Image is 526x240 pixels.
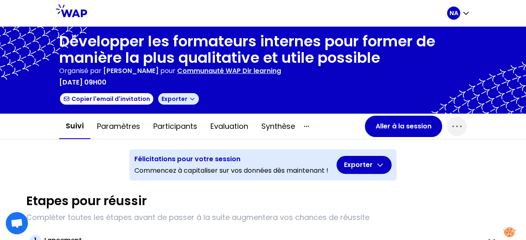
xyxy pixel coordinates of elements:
p: [DATE] 09h00 [59,78,106,87]
div: Ouvrir le chat [6,212,28,234]
p: Compléter toutes les étapes avant de passer à la suite augmentera vos chances de réussite [26,212,500,223]
button: Exporter [157,92,200,105]
h3: Félicitations pour votre session [134,154,328,164]
h1: Développer les formateurs internes pour former de manière la plus qualitative et utile possible [59,33,467,66]
button: Participants [147,114,204,139]
button: Aller à la session [365,116,442,137]
p: Organisé par [59,66,102,76]
button: Paramètres [90,114,147,139]
button: Exporter [337,156,392,174]
p: Commencez à capitaliser sur vos données dès maintenant ! [134,166,328,176]
p: Communauté WAP Dir learning [177,66,281,76]
button: Suivi [59,114,90,139]
span: [PERSON_NAME] [103,66,159,75]
button: Copier l'email d'invitation [59,92,154,105]
button: NA [447,7,470,20]
h1: Etapes pour réussir [26,194,147,208]
p: NA [450,9,458,17]
button: Synthèse [255,114,302,139]
button: Evaluation [204,114,255,139]
p: pour [160,66,175,76]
